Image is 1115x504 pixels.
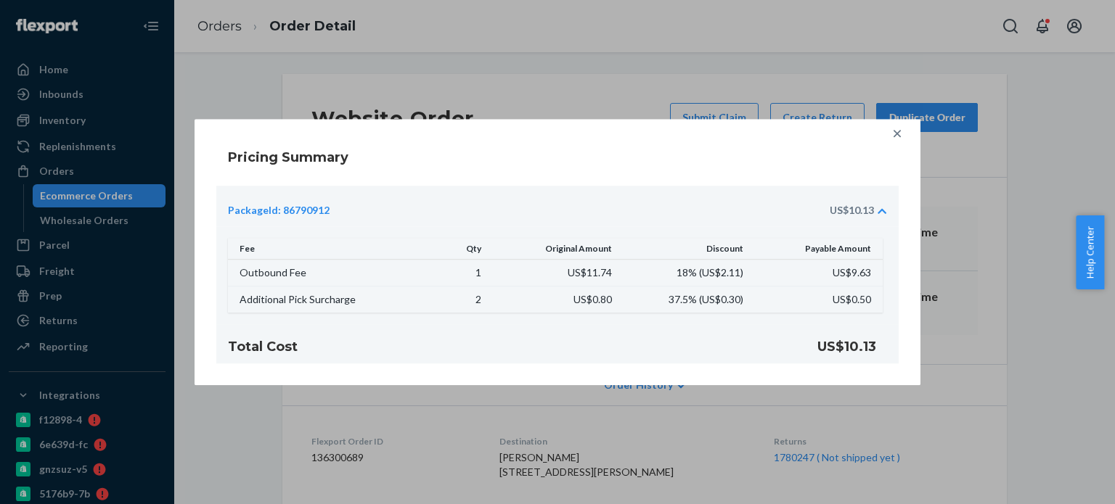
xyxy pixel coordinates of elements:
[228,148,348,167] h4: Pricing Summary
[228,260,425,286] td: Outbound Fee
[425,286,490,313] td: 2
[752,286,883,313] td: US$0.50
[228,286,425,313] td: Additional Pick Surcharge
[621,238,751,260] th: Discount
[425,238,490,260] th: Qty
[752,260,883,286] td: US$9.63
[490,286,621,313] td: US$0.80
[830,203,874,218] div: US$10.13
[621,286,751,313] td: 37.5% ( US$0.30 )
[490,238,621,260] th: Original Amount
[425,260,490,286] td: 1
[228,337,783,356] h4: Total Cost
[817,337,887,356] h4: US$10.13
[228,203,330,218] div: PackageId: 86790912
[490,260,621,286] td: US$11.74
[621,260,751,286] td: 18% ( US$2.11 )
[228,238,425,260] th: Fee
[752,238,883,260] th: Payable Amount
